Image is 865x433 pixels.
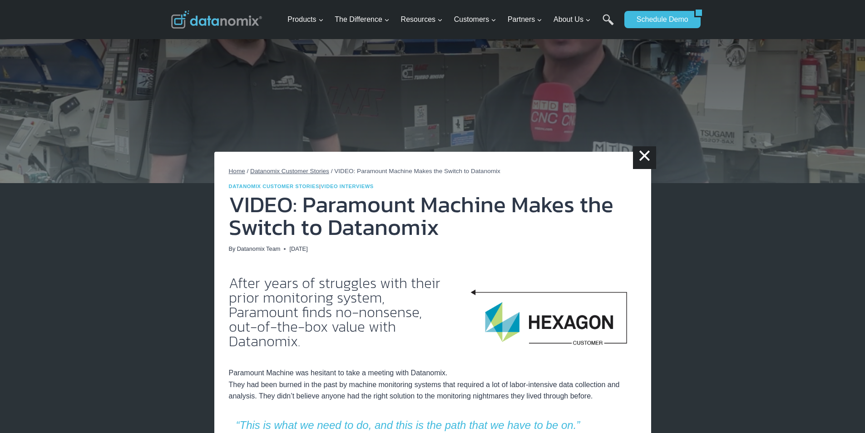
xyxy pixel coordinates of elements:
time: [DATE] [289,244,307,254]
span: “ [236,419,580,431]
h2: After years of struggles with their prior monitoring system, Paramount finds no-nonsense, out-of-... [229,276,637,348]
a: × [633,146,656,169]
a: Datanomix Customer Stories [250,168,329,174]
span: Resources [401,14,443,25]
img: Datanomix [171,10,262,29]
span: Products [287,14,323,25]
span: / [247,168,249,174]
span: About Us [554,14,591,25]
a: Datanomix Team [237,245,281,252]
a: Home [229,168,245,174]
span: VIDEO: Paramount Machine Makes the Switch to Datanomix [334,168,500,174]
a: Video Interviews [321,184,374,189]
p: Paramount Machine was hesitant to take a meeting with Datanomix. They had been burned in the past... [229,356,637,402]
span: The Difference [335,14,390,25]
nav: Primary Navigation [284,5,620,35]
nav: Breadcrumbs [229,166,637,176]
a: Datanomix Customer Stories [229,184,320,189]
span: By [229,244,236,254]
a: Schedule Demo [624,11,694,28]
span: Customers [454,14,496,25]
span: | [229,184,374,189]
span: / [331,168,333,174]
span: Partners [508,14,542,25]
h1: VIDEO: Paramount Machine Makes the Switch to Datanomix [229,193,637,239]
a: Search [603,14,614,35]
em: This is what we need to do, and this is the path that we have to be on.” [240,419,580,431]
